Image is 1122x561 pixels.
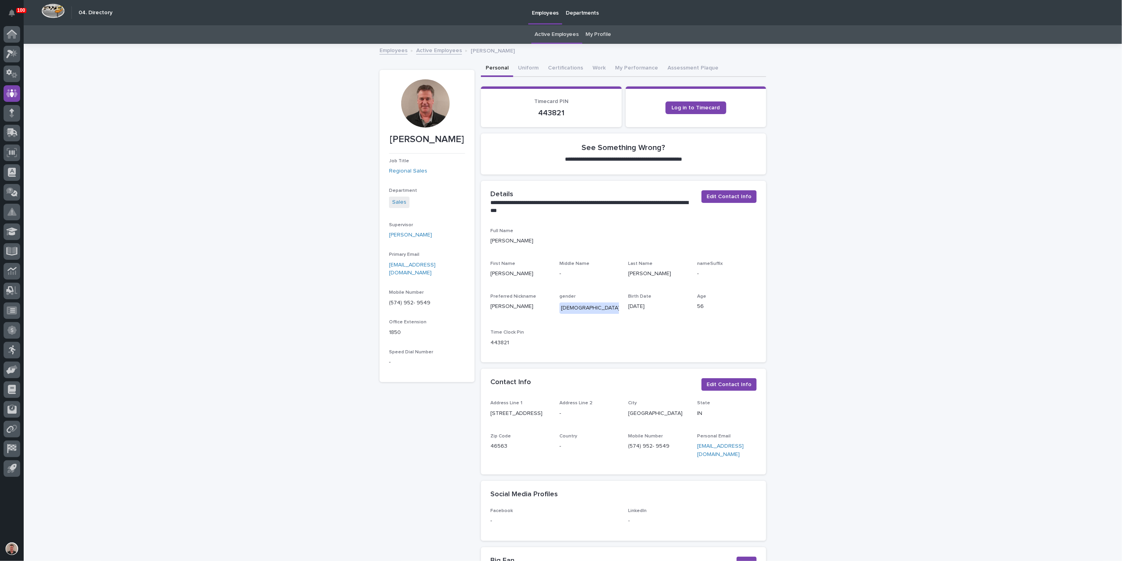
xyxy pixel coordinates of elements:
p: [PERSON_NAME] [490,270,550,278]
p: [PERSON_NAME] [389,134,465,145]
a: Sales [392,198,406,206]
span: City [628,401,637,405]
span: Address Line 2 [559,401,593,405]
button: Assessment Plaque [663,60,723,77]
span: Supervisor [389,223,413,227]
button: Edit Contact Info [701,378,757,391]
a: [PERSON_NAME] [389,231,432,239]
span: Full Name [490,229,513,233]
span: gender [559,294,576,299]
p: [GEOGRAPHIC_DATA] [628,409,688,418]
p: - [559,442,619,450]
span: Country [559,434,577,439]
p: 100 [17,8,25,13]
span: Mobile Number [389,290,424,295]
p: - [628,517,757,525]
span: Age [697,294,706,299]
a: Log in to Timecard [666,101,726,114]
span: nameSuffix [697,261,723,266]
p: [PERSON_NAME] [628,270,688,278]
p: [PERSON_NAME] [490,302,550,311]
a: My Profile [586,25,611,44]
a: Employees [380,45,408,54]
span: Department [389,188,417,193]
span: Edit Contact Info [707,193,752,201]
h2: See Something Wrong? [582,143,666,152]
span: State [697,401,710,405]
span: Job Title [389,159,409,163]
p: 443821 [490,108,612,118]
p: IN [697,409,757,418]
span: Primary Email [389,252,419,257]
a: Active Employees [416,45,462,54]
span: Address Line 1 [490,401,522,405]
div: Notifications100 [10,9,20,22]
span: First Name [490,261,515,266]
a: Active Employees [535,25,579,44]
h2: 04. Directory [79,9,112,16]
button: Personal [481,60,513,77]
span: Time Clock Pin [490,330,524,335]
a: [EMAIL_ADDRESS][DOMAIN_NAME] [697,443,744,457]
span: Middle Name [559,261,589,266]
p: - [697,270,757,278]
button: Work [588,60,610,77]
p: 443821 [490,339,550,347]
h2: Contact Info [490,378,531,387]
a: (574) 952- 9549 [628,443,670,449]
span: LinkedIn [628,508,647,513]
h2: Details [490,190,513,199]
img: Workspace Logo [41,4,65,18]
p: - [559,270,619,278]
div: [DEMOGRAPHIC_DATA] [559,302,621,314]
button: Notifications [4,5,20,21]
span: Last Name [628,261,653,266]
span: Mobile Number [628,434,663,439]
p: 46563 [490,442,550,450]
p: [PERSON_NAME] [490,237,757,245]
span: Edit Contact Info [707,381,752,388]
button: Uniform [513,60,543,77]
p: 56 [697,302,757,311]
p: - [389,358,465,366]
span: Personal Email [697,434,731,439]
button: My Performance [610,60,663,77]
span: Birth Date [628,294,652,299]
p: - [559,409,619,418]
span: Office Extension [389,320,426,325]
span: Speed Dial Number [389,350,433,355]
p: [DATE] [628,302,688,311]
a: (574) 952- 9549 [389,300,430,306]
p: [STREET_ADDRESS] [490,409,550,418]
p: - [490,517,619,525]
span: Facebook [490,508,513,513]
span: Log in to Timecard [672,105,720,111]
p: [PERSON_NAME] [471,46,515,54]
a: Regional Sales [389,167,427,175]
span: Timecard PIN [534,99,568,104]
button: Edit Contact Info [701,190,757,203]
p: 1850 [389,328,465,337]
span: Zip Code [490,434,511,439]
button: Certifications [543,60,588,77]
a: [EMAIL_ADDRESS][DOMAIN_NAME] [389,262,436,276]
span: Preferred Nickname [490,294,536,299]
h2: Social Media Profiles [490,490,558,499]
button: users-avatar [4,540,20,557]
